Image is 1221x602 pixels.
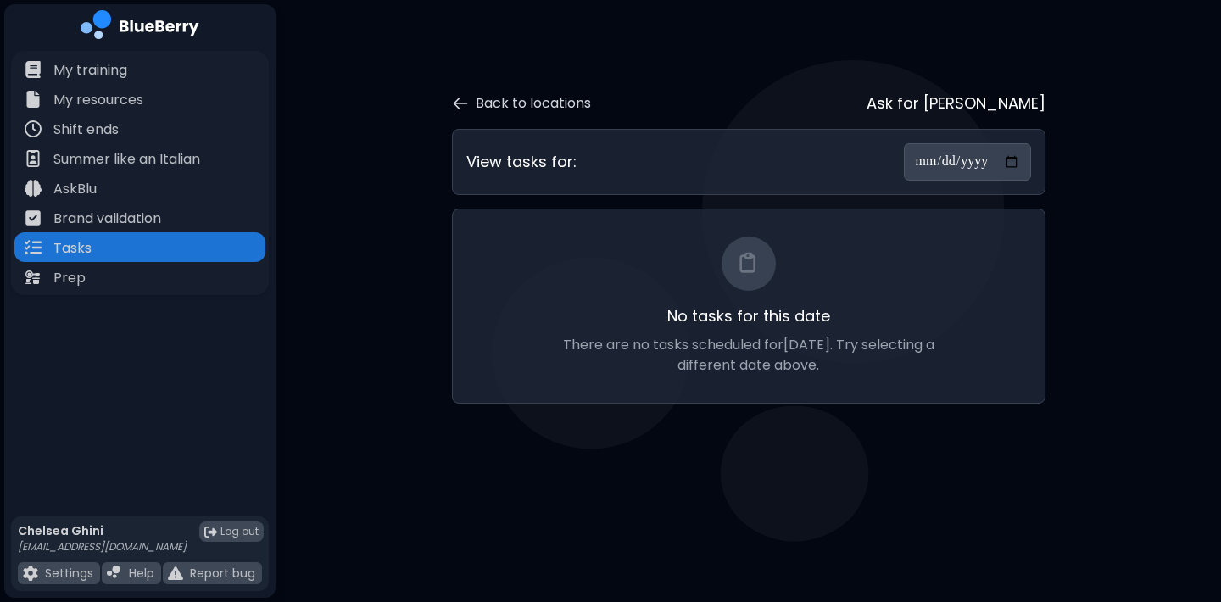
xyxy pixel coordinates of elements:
[18,523,187,538] p: Chelsea Ghini
[25,91,42,108] img: file icon
[53,209,161,229] p: Brand validation
[867,92,1045,115] p: Ask for [PERSON_NAME]
[53,90,143,110] p: My resources
[81,10,199,45] img: company logo
[452,93,591,114] button: Back to locations
[25,120,42,137] img: file icon
[168,566,183,581] img: file icon
[53,268,86,288] p: Prep
[220,525,259,538] span: Log out
[25,209,42,226] img: file icon
[18,540,187,554] p: [EMAIL_ADDRESS][DOMAIN_NAME]
[559,335,939,376] p: There are no tasks scheduled for [DATE] . Try selecting a different date above.
[25,180,42,197] img: file icon
[53,179,97,199] p: AskBlu
[25,239,42,256] img: file icon
[107,566,122,581] img: file icon
[53,60,127,81] p: My training
[53,120,119,140] p: Shift ends
[53,149,200,170] p: Summer like an Italian
[190,566,255,581] p: Report bug
[559,304,939,328] h3: No tasks for this date
[25,150,42,167] img: file icon
[23,566,38,581] img: file icon
[466,150,577,174] h3: View tasks for:
[25,61,42,78] img: file icon
[129,566,154,581] p: Help
[45,566,93,581] p: Settings
[53,238,92,259] p: Tasks
[25,269,42,286] img: file icon
[204,526,217,538] img: logout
